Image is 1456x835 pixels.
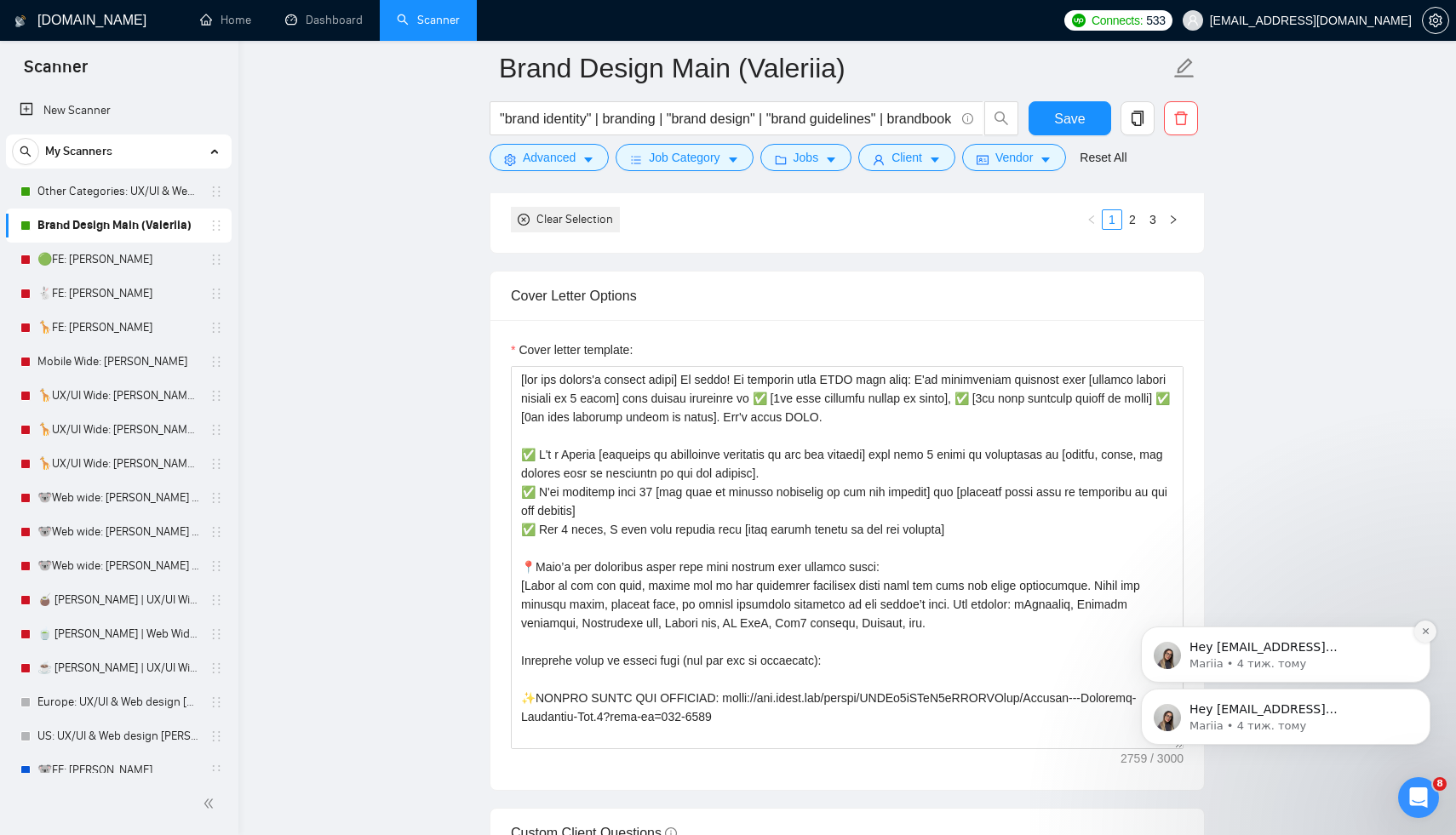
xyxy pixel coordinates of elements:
a: 2 [1123,210,1142,229]
input: Scanner name... [499,47,1170,89]
span: holder [209,559,223,573]
li: Next Page [1163,209,1184,230]
span: close-circle [518,214,530,226]
span: Client [891,148,922,167]
button: userClientcaret-down [858,144,955,171]
span: holder [209,287,223,300]
a: Europe: UX/UI & Web design [PERSON_NAME] [37,685,199,719]
span: setting [504,153,516,166]
span: caret-down [727,153,739,166]
span: bars [630,153,642,166]
span: 8 [1433,777,1447,791]
span: holder [209,695,223,709]
span: Jobs [794,148,819,167]
a: 🐨FE: [PERSON_NAME] [37,753,199,787]
img: upwork-logo.png [1072,14,1086,27]
textarea: Cover letter template: [511,366,1184,749]
a: 🧉 [PERSON_NAME] | UX/UI Wide: 31/07 - Bid in Range [37,583,199,617]
a: US: UX/UI & Web design [PERSON_NAME] [37,719,199,753]
span: 533 [1146,11,1165,30]
span: Save [1054,108,1085,129]
span: Advanced [523,148,576,167]
span: right [1168,214,1178,225]
span: search [13,146,38,157]
a: dashboardDashboard [285,13,363,27]
span: holder [209,321,223,335]
span: holder [209,593,223,607]
span: caret-down [929,153,941,166]
a: New Scanner [20,94,218,128]
a: 🐇FE: [PERSON_NAME] [37,277,199,311]
span: holder [209,457,223,471]
span: folder [775,153,787,166]
span: info-circle [962,113,973,124]
button: search [984,101,1018,135]
iframe: Intercom live chat [1398,777,1439,818]
span: Connects: [1092,11,1143,30]
span: left [1086,214,1097,225]
button: Save [1029,101,1111,135]
span: holder [209,627,223,641]
span: holder [209,219,223,232]
a: Brand Design Main (Valeriia) [37,209,199,243]
span: search [985,111,1017,126]
a: 1 [1103,210,1121,229]
li: 2 [1122,209,1143,230]
a: 🦒UX/UI Wide: [PERSON_NAME] 03/07 portfolio [37,413,199,447]
span: caret-down [1040,153,1052,166]
span: user [873,153,885,166]
a: ☕ [PERSON_NAME] | UX/UI Wide: 29/07 - Bid in Range [37,651,199,685]
label: Cover letter template: [511,340,633,359]
a: Other Categories: UX/UI & Web design [PERSON_NAME] [37,174,199,209]
span: holder [209,525,223,539]
button: idcardVendorcaret-down [962,144,1066,171]
a: 🐨Web wide: [PERSON_NAME] 03/07 bid in range [37,515,199,549]
span: Vendor [995,148,1033,167]
a: setting [1422,14,1449,27]
input: Search Freelance Jobs... [500,108,954,129]
span: caret-down [825,153,837,166]
li: 1 [1102,209,1122,230]
button: setting [1422,7,1449,34]
span: holder [209,661,223,675]
button: right [1163,209,1184,230]
span: holder [209,729,223,743]
a: homeHome [200,13,251,27]
a: 3 [1144,210,1162,229]
button: left [1081,209,1102,230]
span: holder [209,185,223,198]
a: 🐨Web wide: [PERSON_NAME] 03/07 humor trigger [37,549,199,583]
span: copy [1121,111,1154,126]
iframe: To enrich screen reader interactions, please activate Accessibility in Grammarly extension settings [1115,518,1456,772]
div: Clear Selection [536,210,613,229]
a: searchScanner [397,13,460,27]
span: holder [209,491,223,505]
span: idcard [977,153,989,166]
a: 🍵 [PERSON_NAME] | Web Wide: 23/07 - Bid in Range [37,617,199,651]
li: New Scanner [6,94,232,128]
span: My Scanners [45,134,112,169]
span: Job Category [649,148,719,167]
a: Reset All [1080,148,1126,167]
span: double-left [203,795,220,812]
span: delete [1165,111,1197,126]
a: Mobile Wide: [PERSON_NAME] [37,345,199,379]
button: barsJob Categorycaret-down [616,144,753,171]
img: logo [14,8,26,35]
div: Cover Letter Options [511,272,1184,320]
span: caret-down [582,153,594,166]
span: user [1187,14,1199,26]
li: 3 [1143,209,1163,230]
a: 🦒UX/UI Wide: [PERSON_NAME] 03/07 old [37,379,199,413]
